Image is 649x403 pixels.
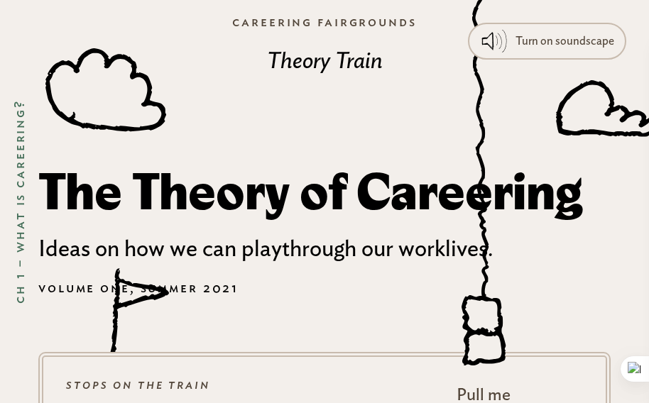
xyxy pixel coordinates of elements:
[221,6,427,38] a: Careering Fairgrounds
[38,166,611,221] h2: The Theory of Careering
[66,377,210,392] i: Stops on the train
[516,28,614,54] div: Turn on soundscape
[38,277,611,299] h6: Volume One, Summer 2021
[38,232,611,266] p: Ideas on how we can play through our worklives.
